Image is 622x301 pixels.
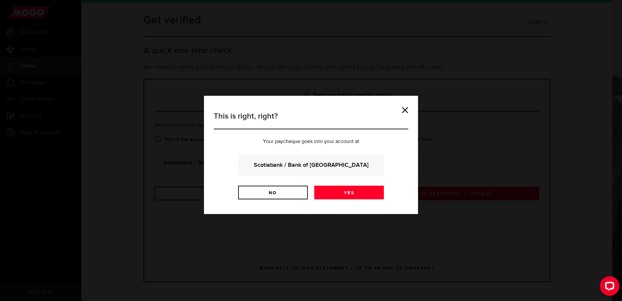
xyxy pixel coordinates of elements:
[314,186,384,199] a: Yes
[595,274,622,301] iframe: LiveChat chat widget
[214,139,408,144] p: Your paycheque goes into your account at
[247,161,375,169] strong: Scotiabank / Bank of [GEOGRAPHIC_DATA]
[214,110,408,129] h3: This is right, right?
[238,186,308,199] a: No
